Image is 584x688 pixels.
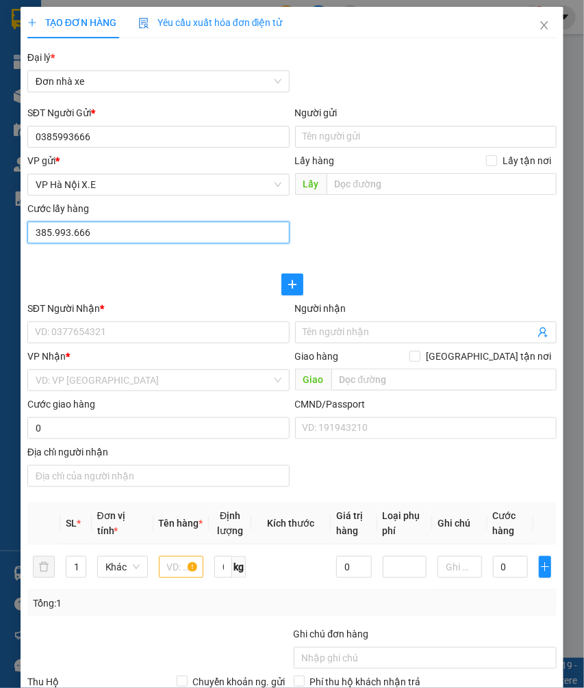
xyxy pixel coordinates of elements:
[539,556,551,578] button: plus
[493,510,516,536] span: Cước hàng
[282,279,303,290] span: plus
[497,153,557,168] span: Lấy tận nơi
[27,465,290,487] input: Địa chỉ của người nhận
[331,369,557,391] input: Dọc đường
[295,397,557,412] div: CMND/Passport
[159,556,204,578] input: VD: Bàn, Ghế
[27,222,290,243] input: Cước lấy hàng
[420,349,557,364] span: [GEOGRAPHIC_DATA] tận nơi
[377,503,433,544] th: Loại phụ phí
[138,17,283,28] span: Yêu cầu xuất hóa đơn điện tử
[27,17,116,28] span: TẠO ĐƠN HÀNG
[27,676,59,687] span: Thu Hộ
[97,510,125,536] span: Đơn vị tính
[27,203,89,214] label: Cước lấy hàng
[432,503,487,544] th: Ghi chú
[525,7,563,45] button: Close
[539,561,550,572] span: plus
[27,153,290,168] div: VP gửi
[295,301,557,316] div: Người nhận
[295,155,335,166] span: Lấy hàng
[268,518,315,529] span: Kích thước
[336,556,371,578] input: 0
[327,173,557,195] input: Dọc đường
[27,445,290,460] div: Địa chỉ người nhận
[159,518,203,529] span: Tên hàng
[537,327,548,338] span: user-add
[27,417,290,439] input: Cước giao hàng
[27,351,66,362] span: VP Nhận
[232,556,246,578] span: kg
[36,174,281,195] span: VP Hà Nội X.E
[336,510,363,536] span: Giá trị hàng
[27,105,290,120] div: SĐT Người Gửi
[294,629,369,639] label: Ghi chú đơn hàng
[217,510,243,536] span: Định lượng
[295,105,557,120] div: Người gửi
[36,71,281,92] span: Đơn nhà xe
[294,647,557,669] input: Ghi chú đơn hàng
[105,557,140,577] span: Khác
[281,274,303,295] button: plus
[295,369,331,391] span: Giao
[27,18,37,27] span: plus
[33,556,55,578] button: delete
[33,596,292,611] div: Tổng: 1
[27,301,290,316] div: SĐT Người Nhận
[295,173,327,195] span: Lấy
[27,399,95,410] label: Cước giao hàng
[437,556,481,578] input: Ghi Chú
[539,20,550,31] span: close
[27,52,55,63] span: Đại lý
[138,18,149,29] img: icon
[66,518,77,529] span: SL
[295,351,339,362] span: Giao hàng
